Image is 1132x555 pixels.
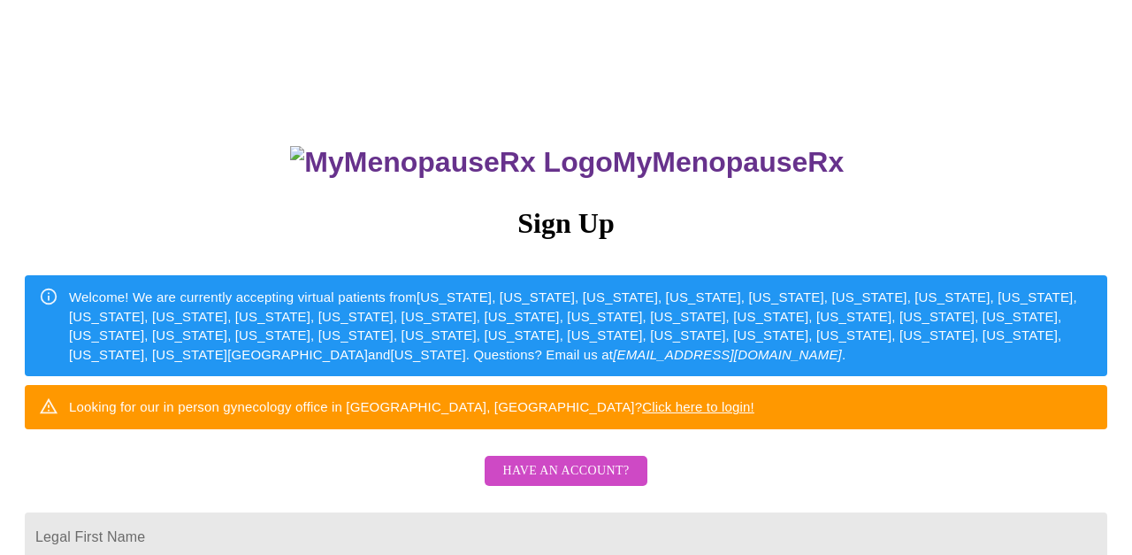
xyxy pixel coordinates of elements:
img: MyMenopauseRx Logo [290,146,612,179]
div: Looking for our in person gynecology office in [GEOGRAPHIC_DATA], [GEOGRAPHIC_DATA]? [69,390,754,423]
em: [EMAIL_ADDRESS][DOMAIN_NAME] [613,347,842,362]
h3: MyMenopauseRx [27,146,1108,179]
span: Have an account? [502,460,629,482]
a: Have an account? [480,475,651,490]
div: Welcome! We are currently accepting virtual patients from [US_STATE], [US_STATE], [US_STATE], [US... [69,281,1093,371]
a: Click here to login! [642,399,754,414]
h3: Sign Up [25,207,1107,240]
button: Have an account? [485,456,646,487]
